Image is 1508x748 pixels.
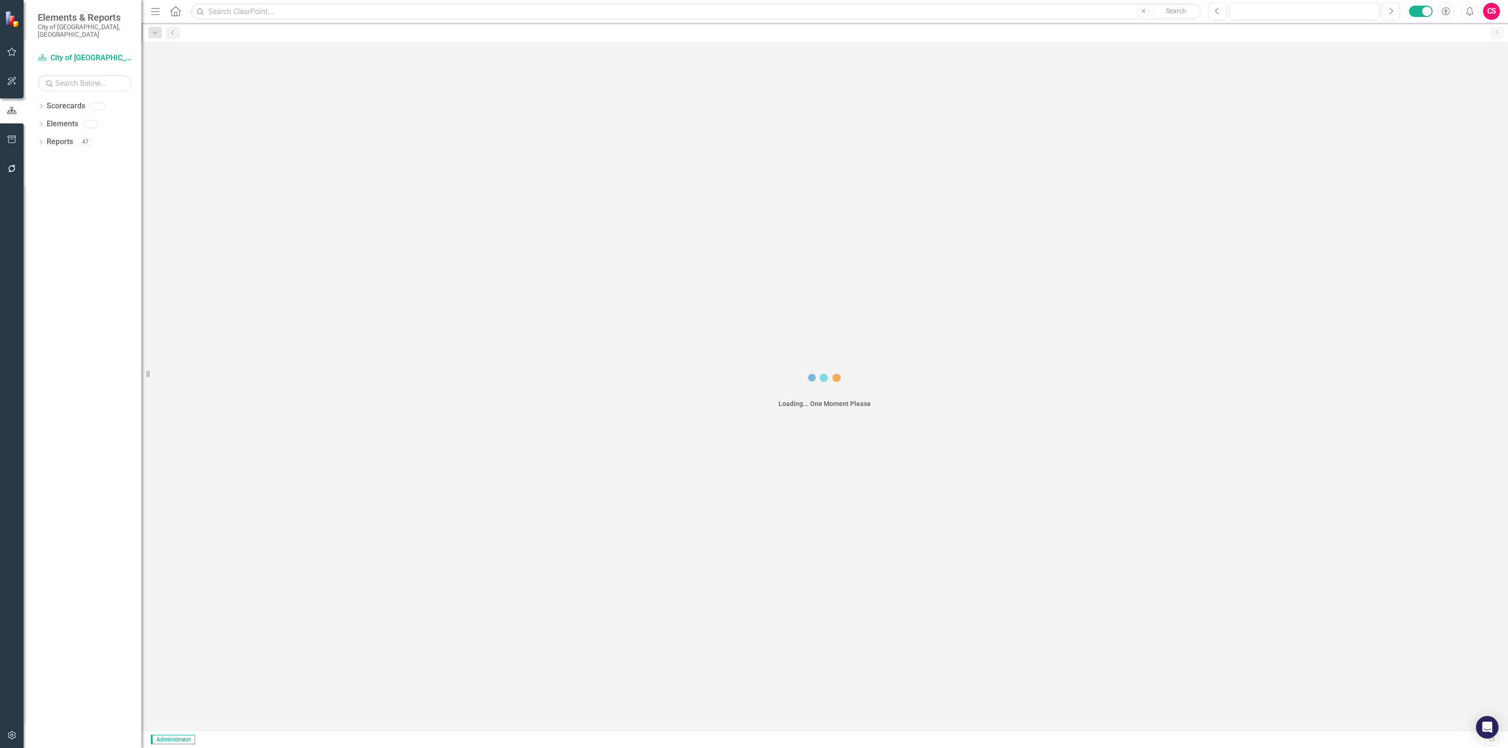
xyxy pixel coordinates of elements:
[38,12,132,23] span: Elements & Reports
[1152,5,1199,18] button: Search
[38,23,132,39] small: City of [GEOGRAPHIC_DATA], [GEOGRAPHIC_DATA]
[1166,7,1186,15] span: Search
[151,735,195,744] span: Administrator
[1483,3,1500,20] button: CS
[47,137,73,147] a: Reports
[5,11,21,27] img: ClearPoint Strategy
[1476,716,1499,739] div: Open Intercom Messenger
[191,3,1202,20] input: Search ClearPoint...
[78,138,93,146] div: 47
[47,101,85,112] a: Scorecards
[38,53,132,64] a: City of [GEOGRAPHIC_DATA]
[779,399,871,408] div: Loading... One Moment Please
[38,75,132,91] input: Search Below...
[47,119,78,130] a: Elements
